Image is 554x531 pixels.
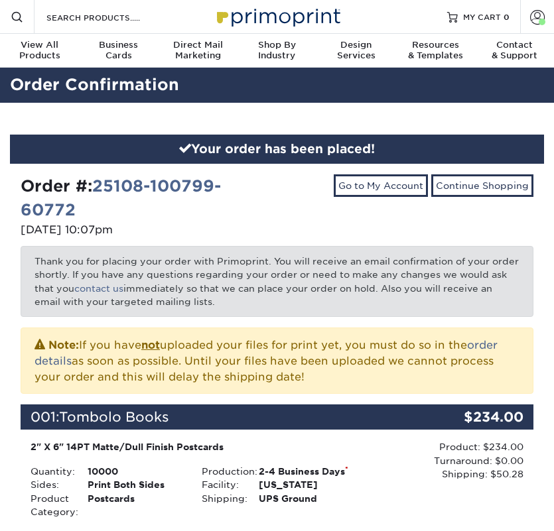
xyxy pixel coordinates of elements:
[362,440,523,481] div: Product: $234.00 Turnaround: $0.00 Shipping: $50.28
[21,176,221,219] strong: Order #:
[249,465,363,478] div: 2-4 Business Days
[475,40,554,50] span: Contact
[395,40,474,50] span: Resources
[74,283,123,294] a: contact us
[316,40,395,61] div: Services
[192,478,249,491] div: Facility:
[21,404,448,430] div: 001:
[334,174,428,197] a: Go to My Account
[395,34,474,69] a: Resources& Templates
[475,40,554,61] div: & Support
[316,34,395,69] a: DesignServices
[238,34,316,69] a: Shop ByIndustry
[141,339,160,351] b: not
[211,2,344,30] img: Primoprint
[395,40,474,61] div: & Templates
[78,478,192,491] div: Print Both Sides
[21,478,78,491] div: Sides:
[475,34,554,69] a: Contact& Support
[21,492,78,519] div: Product Category:
[159,40,238,61] div: Marketing
[192,465,249,478] div: Production:
[79,34,158,69] a: BusinessCards
[504,12,510,21] span: 0
[59,409,169,425] span: Tombolo Books
[79,40,158,50] span: Business
[78,465,192,478] div: 10000
[78,492,192,519] div: Postcards
[431,174,533,197] a: Continue Shopping
[238,40,316,61] div: Industry
[316,40,395,50] span: Design
[48,339,79,351] strong: Note:
[159,34,238,69] a: Direct MailMarketing
[249,478,363,491] div: [US_STATE]
[463,11,501,23] span: MY CART
[159,40,238,50] span: Direct Mail
[21,246,533,318] p: Thank you for placing your order with Primoprint. You will receive an email confirmation of your ...
[21,176,221,219] a: 25108-100799-60772
[192,492,249,505] div: Shipping:
[238,40,316,50] span: Shop By
[45,9,174,25] input: SEARCH PRODUCTS.....
[35,336,519,385] p: If you have uploaded your files for print yet, you must do so in the as soon as possible. Until y...
[10,135,544,164] div: Your order has been placed!
[21,222,267,238] p: [DATE] 10:07pm
[31,440,352,453] div: 2" X 6" 14PT Matte/Dull Finish Postcards
[448,404,533,430] div: $234.00
[21,465,78,478] div: Quantity:
[79,40,158,61] div: Cards
[249,492,363,505] div: UPS Ground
